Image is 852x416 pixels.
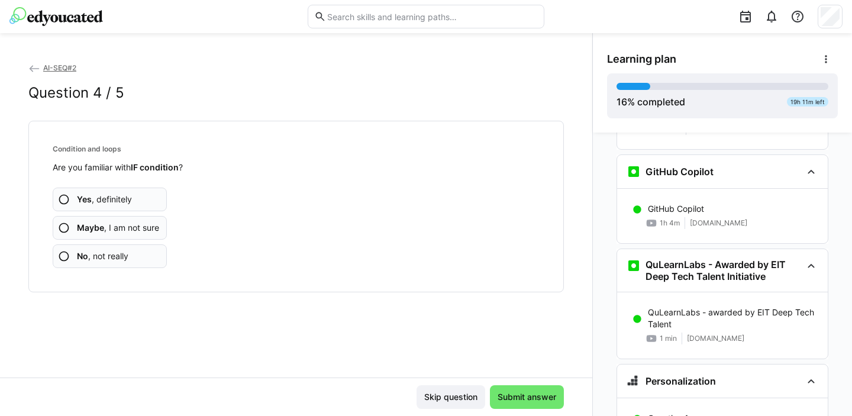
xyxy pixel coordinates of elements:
[77,251,88,261] b: No
[646,375,716,387] h3: Personalization
[77,250,128,262] span: , not really
[77,194,132,205] span: , definitely
[28,63,76,72] a: AI-SEQ#2
[43,63,76,72] span: AI-SEQ#2
[422,391,479,403] span: Skip question
[660,334,677,343] span: 1 min
[646,259,802,282] h3: QuLearnLabs - Awarded by EIT Deep Tech Talent Initiative
[607,53,676,66] span: Learning plan
[690,218,747,228] span: [DOMAIN_NAME]
[28,84,124,102] h2: Question 4 / 5
[53,162,183,172] span: Are you familiar with ?
[687,334,744,343] span: [DOMAIN_NAME]
[496,391,558,403] span: Submit answer
[417,385,485,409] button: Skip question
[648,307,818,330] p: QuLearnLabs - awarded by EIT Deep Tech Talent
[131,162,179,172] strong: IF condition
[490,385,564,409] button: Submit answer
[617,96,627,108] span: 16
[53,145,540,153] h4: Condition and loops
[77,194,92,204] b: Yes
[648,203,704,215] p: GitHub Copilot
[326,11,538,22] input: Search skills and learning paths…
[77,222,159,234] span: , I am not sure
[646,166,714,178] h3: GitHub Copilot
[660,218,680,228] span: 1h 4m
[77,222,104,233] b: Maybe
[787,97,828,107] div: 19h 11m left
[617,95,685,109] div: % completed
